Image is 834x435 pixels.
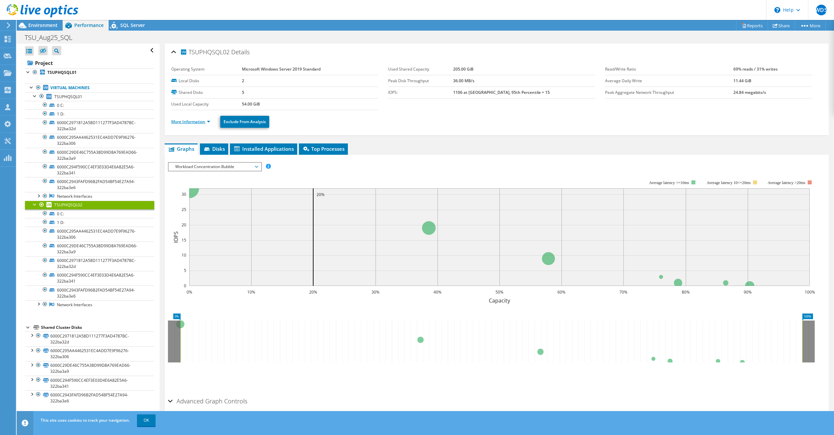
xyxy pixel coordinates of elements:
[172,231,180,243] text: IOPS
[605,78,733,84] label: Average Daily Write
[25,118,154,133] a: 6000C2971812A58D111277F3AD4787BC-322ba32d
[203,145,225,152] span: Disks
[495,289,503,295] text: 50%
[242,78,244,84] b: 2
[649,180,689,185] tspan: Average latency <=10ms
[25,192,154,201] a: Network Interfaces
[733,78,751,84] b: 11.44 GiB
[557,289,565,295] text: 60%
[137,414,156,426] a: OK
[25,300,154,309] a: Network Interfaces
[182,237,186,243] text: 15
[242,90,244,95] b: 5
[25,227,154,241] a: 6000C295AA4462531EC4ADD7E9F96276-322ba306
[180,48,230,56] span: TSUPHQSQL02
[25,109,154,118] a: 1 D:
[25,148,154,162] a: 6000C29DE46C755A38D99D8A769EAD66-322ba3a9
[707,180,751,185] tspan: Average latency 10<=20ms
[182,191,186,197] text: 30
[25,58,154,68] a: Project
[171,66,242,73] label: Operating System
[768,20,795,31] a: Share
[25,361,154,376] a: 6000C29DE46C755A38D99D8A769EAD66-322ba3a9
[171,89,242,96] label: Shared Disks
[182,207,186,212] text: 25
[388,78,453,84] label: Peak Disk Throughput
[25,177,154,192] a: 6000C2943FAFD96B2FAD54BF54E27A94-322ba3e6
[816,5,827,15] span: WDS
[317,192,325,197] text: 20%
[242,101,260,107] b: 54.00 GiB
[74,22,104,28] span: Performance
[171,78,242,84] label: Local Disks
[25,218,154,227] a: 1 D:
[25,133,154,148] a: 6000C295AA4462531EC4ADD7E9F96276-322ba306
[182,252,186,258] text: 10
[28,22,58,28] span: Environment
[168,394,247,408] h2: Advanced Graph Controls
[25,84,154,92] a: Virtual Machines
[25,390,154,405] a: 6000C2943FAFD96B2FAD54BF54E27A94-322ba3e6
[25,209,154,218] a: 0 C:
[47,70,77,75] b: TSUPHQSQL01
[25,92,154,101] a: TSUPHQSQL01
[182,222,186,228] text: 20
[25,271,154,286] a: 6000C294F590CC4EF3E03D4E6A82E5A6-322ba341
[171,119,210,124] a: More Information
[172,163,258,171] span: Workload Concentration Bubble
[25,101,154,109] a: 0 C:
[805,289,815,295] text: 100%
[231,48,250,56] span: Details
[25,201,154,209] a: TSUPHQSQL02
[171,101,242,108] label: Used Local Capacity
[736,20,768,31] a: Reports
[25,331,154,346] a: 6000C2971812A58D111277F3AD4787BC-322ba32d
[22,34,83,41] h1: TSU_Aug25_SQL
[25,346,154,361] a: 6000C295AA4462531EC4ADD7E9F96276-322ba306
[309,289,317,295] text: 20%
[302,145,345,152] span: Top Processes
[25,242,154,256] a: 6000C29DE46C755A38D99D8A769EAD66-322ba3a9
[388,66,453,73] label: Used Shared Capacity
[453,66,473,72] b: 205.00 GiB
[795,20,826,31] a: More
[25,256,154,271] a: 6000C2971812A58D111277F3AD4787BC-322ba32d
[247,289,255,295] text: 10%
[54,202,82,208] span: TSUPHQSQL02
[120,22,145,28] span: SQL Server
[25,286,154,300] a: 6000C2943FAFD96B2FAD54BF54E27A94-322ba3e6
[605,89,733,96] label: Peak Aggregate Network Throughput
[54,94,82,100] span: TSUPHQSQL01
[168,145,194,152] span: Graphs
[768,180,805,185] text: Average latency >20ms
[41,417,130,423] span: This site uses cookies to track your navigation.
[187,289,192,295] text: 0%
[453,78,474,84] b: 36.00 MB/s
[184,283,186,289] text: 0
[25,162,154,177] a: 6000C294F590CC4EF3E03D4E6A82E5A6-322ba341
[220,116,269,128] a: Exclude From Analysis
[489,297,510,304] text: Capacity
[233,145,294,152] span: Installed Applications
[733,90,766,95] b: 24.84 megabits/s
[744,289,752,295] text: 90%
[388,89,453,96] label: IOPS:
[25,68,154,77] a: TSUPHQSQL01
[774,7,780,13] svg: \n
[41,324,154,331] div: Shared Cluster Disks
[453,90,550,95] b: 1106 at [GEOGRAPHIC_DATA], 95th Percentile = 15
[184,268,186,273] text: 5
[433,289,441,295] text: 40%
[242,66,321,72] b: Microsoft Windows Server 2019 Standard
[605,66,733,73] label: Read/Write Ratio
[25,376,154,390] a: 6000C294F590CC4EF3E03D4E6A82E5A6-322ba341
[619,289,627,295] text: 70%
[372,289,380,295] text: 30%
[682,289,690,295] text: 80%
[733,66,778,72] b: 69% reads / 31% writes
